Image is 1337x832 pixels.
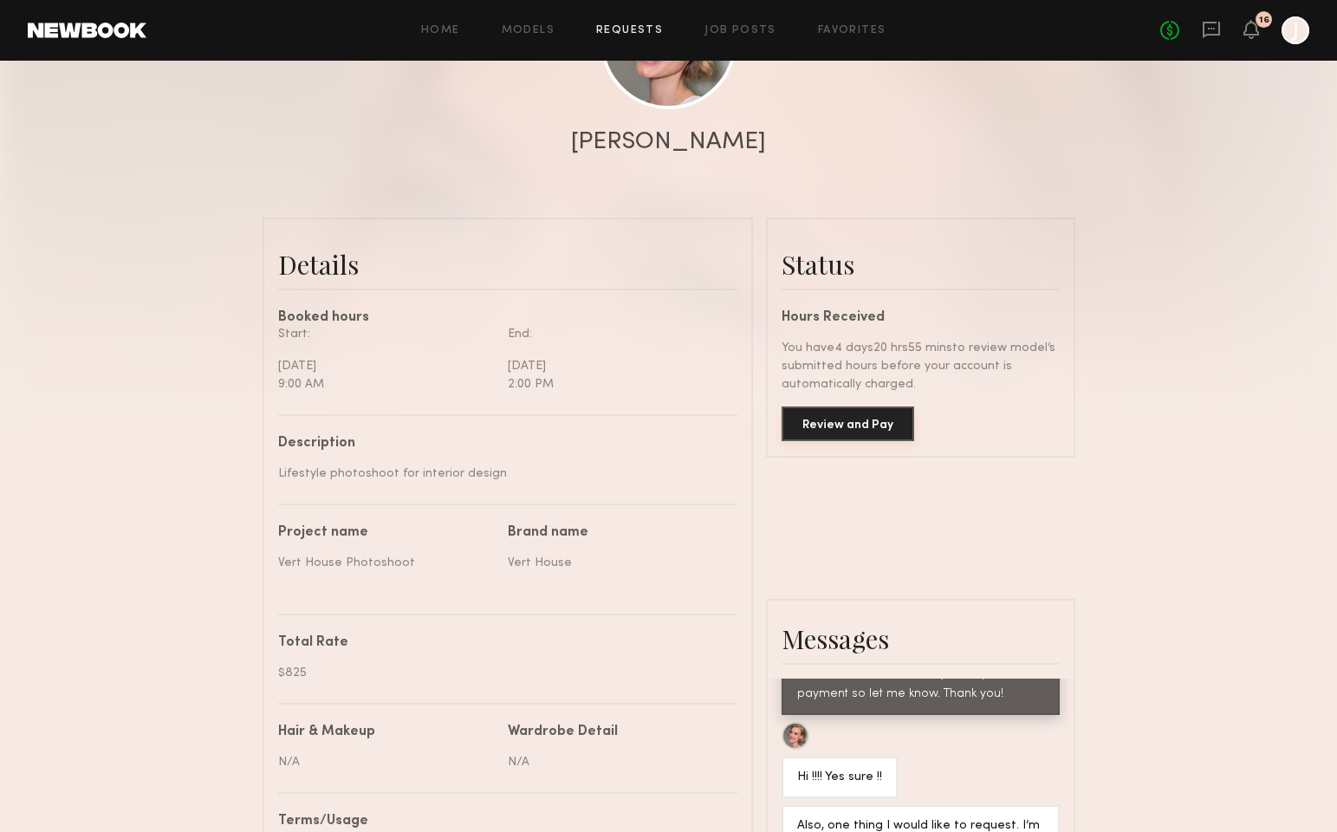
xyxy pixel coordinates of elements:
div: Messages [782,621,1060,656]
button: Review and Pay [782,406,914,441]
div: Terms/Usage [278,815,724,829]
div: Wardrobe Detail [508,725,618,739]
a: Home [421,25,460,36]
div: Lifestyle photoshoot for interior design [278,465,724,483]
a: J [1282,16,1309,44]
div: Hair & Makeup [278,725,375,739]
div: [DATE] [508,357,724,375]
div: Brand name [508,526,724,540]
div: Vert House Photoshoot [278,554,495,572]
div: [DATE] [278,357,495,375]
div: Status [782,247,1060,282]
div: Vert House [508,554,724,572]
div: 9:00 AM [278,375,495,393]
div: Total Rate [278,636,724,650]
div: Hi !!!! Yes sure !! [797,768,882,788]
a: Favorites [818,25,886,36]
div: Description [278,437,724,451]
a: Models [502,25,555,36]
div: You have 4 days 20 hrs 55 mins to review model’s submitted hours before your account is automatic... [782,339,1060,393]
div: 16 [1259,16,1269,25]
div: Start: [278,325,495,343]
div: Project name [278,526,495,540]
div: $825 [278,664,724,682]
a: Requests [596,25,663,36]
div: Booked hours [278,311,737,325]
div: 2:00 PM [508,375,724,393]
div: End: [508,325,724,343]
div: N/A [278,753,495,771]
a: Job Posts [704,25,776,36]
div: N/A [508,753,724,771]
div: Hours Received [782,311,1060,325]
div: Details [278,247,737,282]
div: [PERSON_NAME] [571,130,766,154]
